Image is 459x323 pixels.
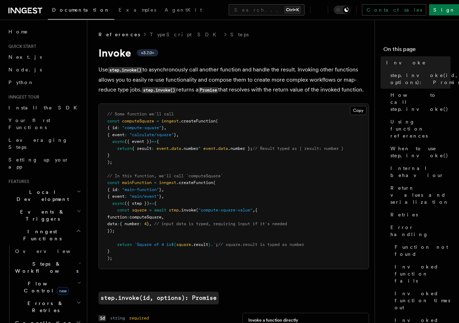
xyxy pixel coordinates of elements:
[191,242,208,247] span: .result
[386,59,426,66] span: Invoke
[390,91,451,113] span: How to call step.invoke()
[149,201,154,206] span: =>
[390,165,451,179] span: Internal behaviour
[114,2,160,19] a: Examples
[157,139,159,144] span: {
[117,146,132,151] span: return
[125,194,127,199] span: :
[112,139,125,144] span: async
[208,242,211,247] span: }
[117,208,129,213] span: const
[122,119,154,123] span: computeSquare
[171,242,176,247] span: ${
[152,139,157,144] span: =>
[8,28,28,35] span: Home
[6,44,36,49] span: Quick start
[107,112,174,116] span: // Some function we'll call
[161,194,164,199] span: ,
[6,208,77,222] span: Events & Triggers
[129,215,161,220] span: computeSquare
[179,119,216,123] span: .createFunction
[171,146,181,151] span: data
[198,87,218,93] code: Promise
[12,297,83,317] button: Errors & Retries
[12,277,83,297] button: Flow Controlnew
[203,146,216,151] span: event
[141,50,154,56] span: v3.7.0+
[383,45,451,56] h4: On this page
[139,221,142,226] span: :
[176,180,213,185] span: .createFunction
[216,119,218,123] span: (
[125,201,149,206] span: ({ step })
[108,67,142,73] code: step.invoke()
[132,208,147,213] span: square
[117,125,120,130] span: :
[122,180,152,185] span: mainFunction
[198,208,253,213] span: "compute-square-value"
[8,105,81,110] span: Install the SDK
[8,157,69,170] span: Setting up your app
[15,248,88,254] span: Overview
[6,205,83,225] button: Events & Triggers
[334,6,351,14] button: Toggle dark mode
[98,292,219,304] a: step.invoke(id, options): Promise
[159,180,176,185] span: inngest
[150,31,221,38] a: TypeScript SDK
[395,290,451,311] span: Invoked function times out
[6,51,83,63] a: Next.js
[388,162,451,182] a: Internal behaviour
[107,187,117,192] span: { id
[159,187,161,192] span: }
[157,146,169,151] span: event
[12,300,76,314] span: Errors & Retries
[107,160,112,165] span: );
[129,315,149,321] dd: required
[125,139,152,144] span: ({ event })
[8,137,68,150] span: Leveraging Steps
[98,65,369,95] p: Use to asynchronously call another function and handle the result. Invoking other functions allow...
[350,106,366,115] button: Copy
[388,208,451,221] a: Retries
[122,125,161,130] span: "compute-square"
[132,146,152,151] span: { result
[6,153,83,173] a: Setting up your app
[255,208,257,213] span: {
[122,187,159,192] span: "main-function"
[129,132,174,137] span: "calculate/square"
[107,215,127,220] span: function
[8,67,42,72] span: Node.js
[107,180,120,185] span: const
[117,187,120,192] span: :
[161,119,179,123] span: inngest
[8,80,34,85] span: Python
[149,221,152,226] span: ,
[125,132,127,137] span: :
[117,242,132,247] span: return
[159,194,161,199] span: }
[6,134,83,153] a: Leveraging Steps
[285,6,300,13] kbd: Ctrl+K
[107,228,115,233] span: });
[161,125,164,130] span: }
[12,260,78,274] span: Steps & Workflows
[6,179,29,184] span: Features
[120,221,139,226] span: { number
[253,208,255,213] span: ,
[229,4,305,15] button: Search...Ctrl+K
[390,184,451,205] span: Return values and serialization
[388,69,451,89] a: step.invoke(id, options): Promise
[157,119,159,123] span: =
[6,25,83,38] a: Home
[149,208,152,213] span: =
[129,194,159,199] span: "main/event"
[181,146,198,151] span: .number
[6,189,77,203] span: Local Development
[176,132,179,137] span: ,
[107,132,125,137] span: { event
[165,7,202,13] span: AgentKit
[253,146,344,151] span: // Result typed as { result: number }
[98,315,106,321] code: id
[142,87,176,93] code: step.invoke()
